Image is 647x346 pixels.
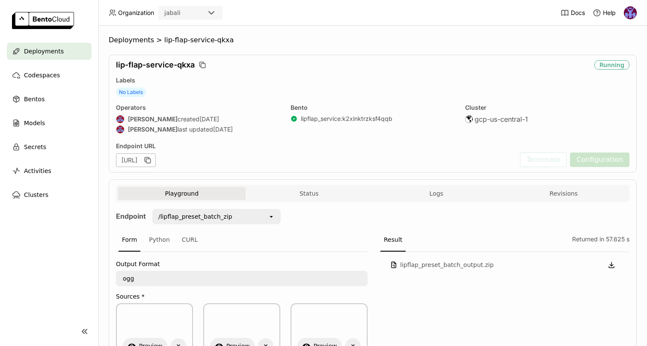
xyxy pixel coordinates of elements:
span: Codespaces [24,70,60,80]
span: lipflap_preset_batch_output.zip [400,261,603,268]
div: Bento [291,104,455,111]
div: Cluster [465,104,629,111]
label: Output Format [116,261,368,267]
label: Sources * [116,293,368,300]
span: Activities [24,166,51,176]
strong: [PERSON_NAME] [128,126,178,133]
span: lip-flap-service-qkxa [116,60,195,70]
img: Alex Karguine [624,6,637,19]
img: Jhonatan Oliveira [116,126,124,133]
span: Organization [118,9,154,17]
a: Bentos [7,91,92,108]
a: lipflap_service:k2xinktrzksf4qqb [301,115,392,123]
span: No Labels [116,88,146,97]
span: Deployments [109,36,154,44]
span: lip-flap-service-qkxa [164,36,234,44]
span: Deployments [24,46,64,56]
strong: [PERSON_NAME] [128,115,178,123]
button: Logs [373,187,500,200]
button: Status [246,187,373,200]
button: Revisions [500,187,628,200]
div: Python [145,229,173,252]
span: > [154,36,164,44]
span: Help [603,9,616,17]
div: CURL [178,229,202,252]
img: Jhonatan Oliveira [116,115,124,123]
input: Selected /lipflap_preset_batch_zip. [233,212,234,221]
div: created [116,115,280,123]
a: Secrets [7,138,92,155]
span: [DATE] [199,115,219,123]
button: Configuration [570,152,629,167]
a: Activities [7,162,92,179]
div: Help [593,9,616,17]
div: last updated [116,125,280,134]
div: jabali [164,9,181,17]
strong: Endpoint [116,212,146,220]
span: Docs [571,9,585,17]
div: Result [380,229,406,252]
textarea: ogg [117,272,367,285]
div: Form [119,229,140,252]
div: Labels [116,76,629,84]
span: [DATE] [213,126,233,133]
button: Terminate [520,152,567,167]
div: /lipflap_preset_batch_zip [158,212,232,221]
div: Returned in 57.625 s [569,229,629,252]
div: Running [594,60,629,70]
img: logo [12,12,74,29]
span: Clusters [24,190,48,200]
a: Clusters [7,186,92,203]
span: Bentos [24,94,45,104]
div: Operators [116,104,280,111]
div: Endpoint URL [116,142,516,150]
svg: open [268,213,275,220]
input: Selected jabali. [181,9,182,18]
a: Deployments [7,43,92,60]
span: gcp-us-central-1 [475,115,528,123]
span: Models [24,118,45,128]
a: Codespaces [7,67,92,84]
a: Docs [561,9,585,17]
nav: Breadcrumbs navigation [109,36,637,44]
span: Secrets [24,142,46,152]
button: Playground [118,187,246,200]
div: [URL] [116,153,156,167]
a: Models [7,114,92,132]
